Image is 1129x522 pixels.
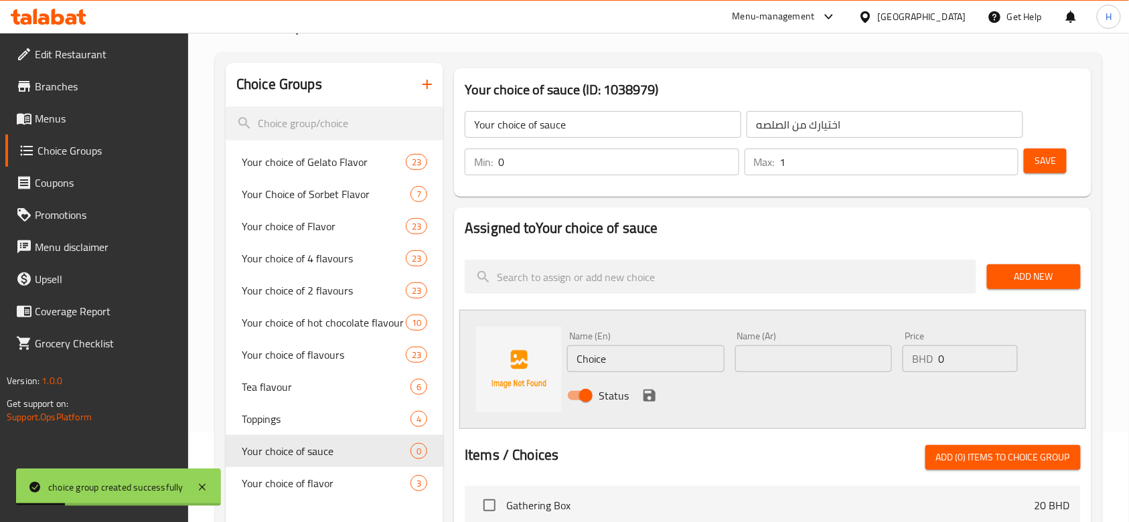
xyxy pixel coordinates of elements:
[5,263,189,295] a: Upsell
[5,327,189,359] a: Grocery Checklist
[226,210,443,242] div: Your choice of Flavor23
[410,186,427,202] div: Choices
[242,379,410,395] span: Tea flavour
[465,445,558,465] h2: Items / Choices
[226,146,443,178] div: Your choice of Gelato Flavor23
[406,220,427,233] span: 23
[35,78,178,94] span: Branches
[35,303,178,319] span: Coverage Report
[242,475,410,491] span: Your choice of flavor
[37,143,178,159] span: Choice Groups
[236,74,322,94] h2: Choice Groups
[226,339,443,371] div: Your choice of flavours23
[242,282,406,298] span: Your choice of 2 flavours
[226,242,443,274] div: Your choice of 4 flavours23
[242,186,410,202] span: Your Choice of Sorbet Flavor
[465,79,1081,100] h3: Your choice of sauce (ID: 1038979)
[226,371,443,403] div: Tea flavour6
[735,345,892,372] input: Enter name Ar
[5,231,189,263] a: Menu disclaimer
[226,307,443,339] div: Your choice of hot chocolate flavour10
[936,449,1070,466] span: Add (0) items to choice group
[1106,9,1112,24] span: H
[242,347,406,363] span: Your choice of flavours
[938,345,1018,372] input: Please enter price
[406,156,427,169] span: 23
[226,403,443,435] div: Toppings4
[411,381,427,394] span: 6
[639,385,660,406] button: save
[567,345,724,372] input: Enter name En
[5,70,189,102] a: Branches
[35,271,178,287] span: Upsell
[410,475,427,491] div: Choices
[406,252,427,265] span: 23
[242,218,406,234] span: Your choice of Flavor
[733,9,815,25] div: Menu-management
[406,317,427,329] span: 10
[925,445,1081,470] button: Add (0) items to choice group
[35,110,178,126] span: Menus
[226,274,443,307] div: Your choice of 2 flavours23
[242,315,406,331] span: Your choice of hot chocolate flavour
[1035,153,1056,169] span: Save
[242,154,406,170] span: Your choice of Gelato Flavor
[406,347,427,363] div: Choices
[5,38,189,70] a: Edit Restaurant
[878,9,966,24] div: [GEOGRAPHIC_DATA]
[474,154,493,170] p: Min:
[1024,149,1067,173] button: Save
[406,250,427,266] div: Choices
[410,379,427,395] div: Choices
[406,154,427,170] div: Choices
[35,175,178,191] span: Coupons
[5,295,189,327] a: Coverage Report
[48,480,183,495] div: choice group created successfully
[42,372,62,389] span: 1.0.0
[1035,497,1070,513] p: 20 BHD
[406,282,427,298] div: Choices
[242,411,410,427] span: Toppings
[411,477,427,490] span: 3
[5,135,189,167] a: Choice Groups
[5,199,189,231] a: Promotions
[410,443,427,459] div: Choices
[226,435,443,467] div: Your choice of sauce0
[35,239,178,255] span: Menu disclaimer
[506,497,1035,513] span: Gathering Box
[406,284,427,297] span: 23
[7,408,92,426] a: Support.OpsPlatform
[242,443,410,459] span: Your choice of sauce
[411,445,427,458] span: 0
[406,218,427,234] div: Choices
[226,467,443,499] div: Your choice of flavor3
[226,178,443,210] div: Your Choice of Sorbet Flavor7
[987,264,1081,289] button: Add New
[410,411,427,427] div: Choices
[465,260,976,294] input: search
[7,372,40,389] span: Version:
[35,207,178,223] span: Promotions
[5,167,189,199] a: Coupons
[599,387,629,404] span: Status
[226,106,443,141] input: search
[242,250,406,266] span: Your choice of 4 flavours
[465,218,1081,238] h2: Assigned to Your choice of sauce
[475,491,504,519] span: Select choice
[35,335,178,351] span: Grocery Checklist
[5,102,189,135] a: Menus
[406,315,427,331] div: Choices
[406,349,427,361] span: 23
[754,154,775,170] p: Max:
[35,46,178,62] span: Edit Restaurant
[912,351,933,367] p: BHD
[411,413,427,426] span: 4
[411,188,427,201] span: 7
[998,268,1070,285] span: Add New
[7,395,68,412] span: Get support on:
